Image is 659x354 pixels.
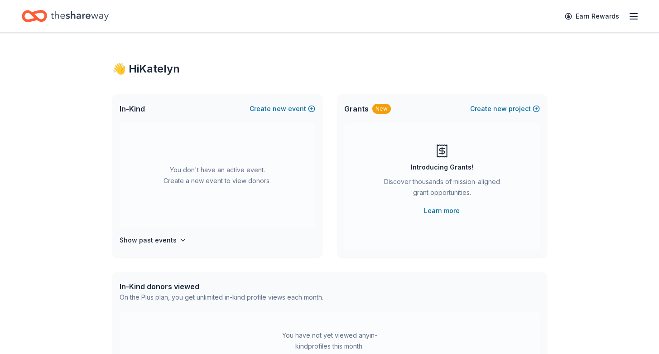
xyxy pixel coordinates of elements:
[120,235,177,246] h4: Show past events
[493,103,507,114] span: new
[120,281,323,292] div: In-Kind donors viewed
[380,176,504,202] div: Discover thousands of mission-aligned grant opportunities.
[112,62,547,76] div: 👋 Hi Katelyn
[470,103,540,114] button: Createnewproject
[250,103,315,114] button: Createnewevent
[120,292,323,303] div: On the Plus plan, you get unlimited in-kind profile views each month.
[120,123,315,228] div: You don't have an active event. Create a new event to view donors.
[120,235,187,246] button: Show past events
[411,162,473,173] div: Introducing Grants!
[372,104,391,114] div: New
[273,103,286,114] span: new
[22,5,109,27] a: Home
[344,103,369,114] span: Grants
[559,8,625,24] a: Earn Rewards
[273,330,386,352] div: You have not yet viewed any in-kind profiles this month.
[424,205,460,216] a: Learn more
[120,103,145,114] span: In-Kind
